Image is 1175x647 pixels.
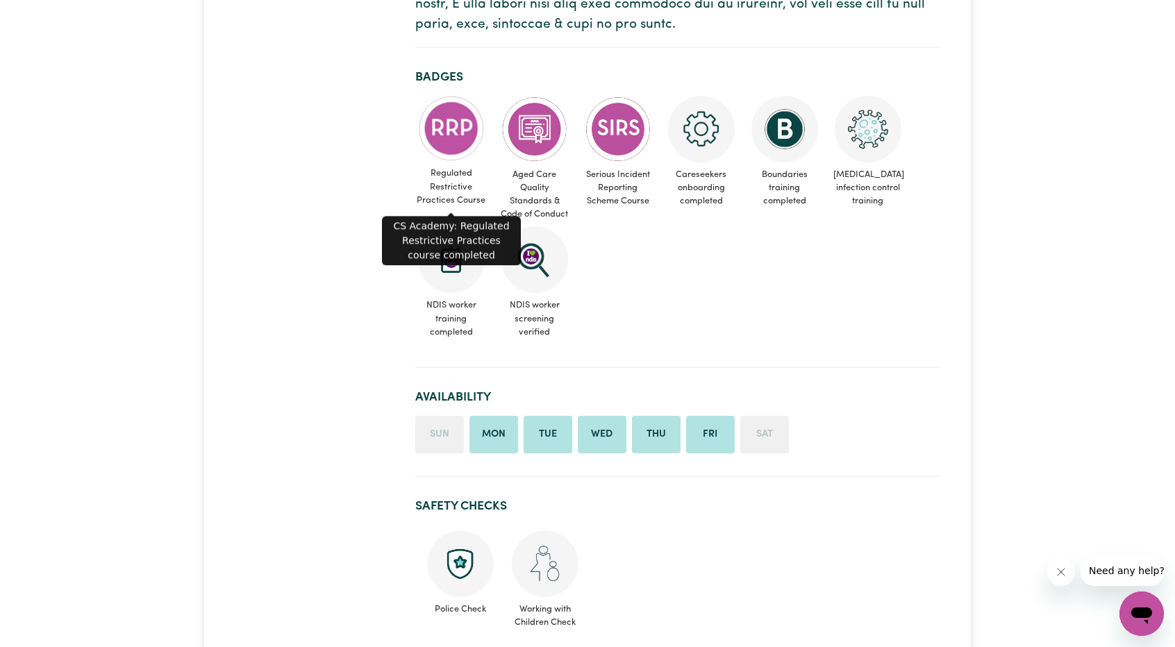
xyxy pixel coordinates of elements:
[415,293,487,344] span: NDIS worker training completed
[8,10,84,21] span: Need any help?
[469,416,518,453] li: Available on Monday
[511,597,579,629] span: Working with Children Check
[578,416,626,453] li: Available on Wednesday
[751,96,818,162] img: CS Academy: Boundaries in care and support work course completed
[632,416,681,453] li: Available on Thursday
[512,530,578,597] img: Working with children check
[524,416,572,453] li: Available on Tuesday
[501,96,568,162] img: CS Academy: Aged Care Quality Standards & Code of Conduct course completed
[426,597,494,616] span: Police Check
[668,96,735,162] img: CS Academy: Careseekers Onboarding course completed
[582,162,654,214] span: Serious Incident Reporting Scheme Course
[415,416,464,453] li: Unavailable on Sunday
[1081,555,1164,586] iframe: Message from company
[665,162,737,214] span: Careseekers onboarding completed
[415,161,487,212] span: Regulated Restrictive Practices Course
[499,162,571,227] span: Aged Care Quality Standards & Code of Conduct
[415,70,940,85] h2: Badges
[415,499,940,514] h2: Safety Checks
[499,293,571,344] span: NDIS worker screening verified
[501,226,568,293] img: NDIS Worker Screening Verified
[1047,558,1075,586] iframe: Close message
[686,416,735,453] li: Available on Friday
[740,416,789,453] li: Unavailable on Saturday
[835,96,901,162] img: CS Academy: COVID-19 Infection Control Training course completed
[415,390,940,405] h2: Availability
[749,162,821,214] span: Boundaries training completed
[382,216,521,265] div: CS Academy: Regulated Restrictive Practices course completed
[585,96,651,162] img: CS Academy: Serious Incident Reporting Scheme course completed
[1119,591,1164,636] iframe: Button to launch messaging window
[832,162,904,214] span: [MEDICAL_DATA] infection control training
[427,530,494,597] img: Police check
[418,96,485,162] img: CS Academy: Regulated Restrictive Practices course completed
